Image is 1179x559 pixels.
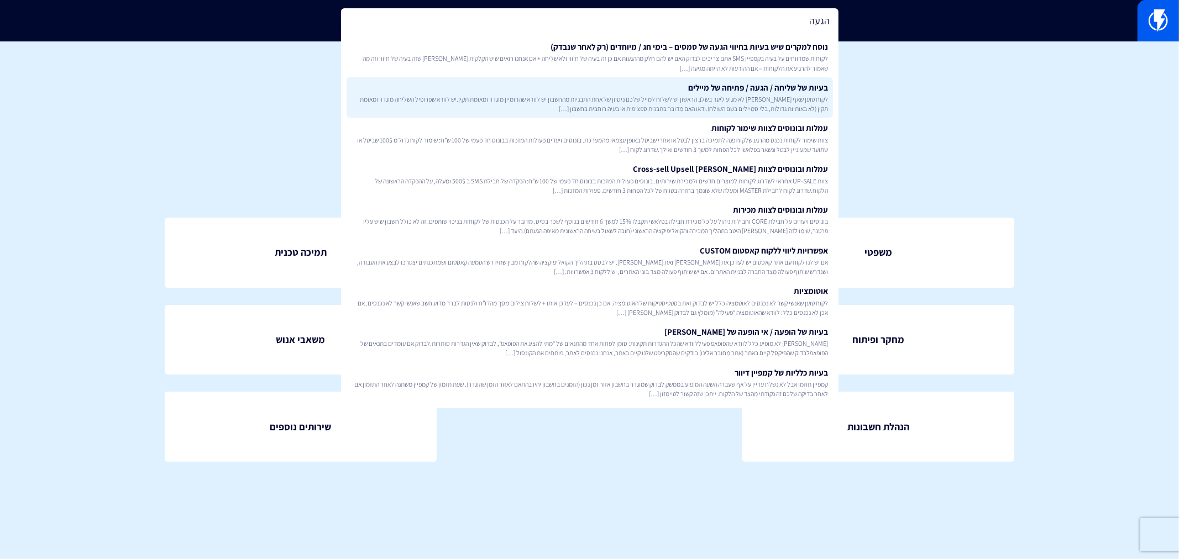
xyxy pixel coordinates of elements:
[347,362,833,403] a: בעיות כלליות של קמפיין דיוורקמפיין תוזמן אבל לא נשלח עדיין על אף שעברה השעה המופיע בממשק לבדוק שמ...
[351,176,829,195] span: צוות UP-SALE אחראי לשדרוג לקוחות למוצרים חדשים ולמכירת שירותים. בונוסים פעולות המזכות בבונוס חד פ...
[17,91,1162,110] p: צוות פלאשי היקר , כאן תוכלו למצוא נהלים ותשובות לכל תפקיד בארגון שלנו שיעזרו לכם להצליח.
[351,257,829,276] span: אם יש לנו לקוח עם אתר קאסטום יש לעדכן את [PERSON_NAME] ואת [PERSON_NAME]. יש לבסס בתהליך הקואליפי...
[341,8,839,34] input: חיפוש מהיר...
[742,218,1014,288] a: משפטי
[17,58,1162,80] h1: מנהל ידע ארגוני
[351,379,829,398] span: קמפיין תוזמן אבל לא נשלח עדיין על אף שעברה השעה המופיע בממשק לבדוק שמוגדר בחשבון אזור זמן נכון (ה...
[347,77,833,118] a: בעיות של שליחה / הגעה / פתיחה של מייליםלקוח טוען שאף [PERSON_NAME] לא מגיע ליעד בשלב הראשון יש לש...
[347,118,833,159] a: עמלות ובונוסים לצוות שימור לקוחותצוות שימור לקוחות נכנס מהרגע שלקוח פנה לתמיכה ברצון לבטל או אחרי...
[276,333,325,347] span: משאבי אנוש
[351,339,829,357] span: [PERSON_NAME] לא מופיע כלל לוודא שהפופאפ פעיללוודא שהכל ההגדרות תקינות: סומן לפחות אחד מהתנאים של...
[275,245,327,260] span: תמיכה טכנית
[165,392,437,462] a: שירותים נוספים
[351,298,829,317] span: לקוח טוען שאנשי קשר לא נכנסים לאוטמציה כלל יש לבדוק זאת בסטטיסטיקות של האוטומציה. אם כן נכנסים – ...
[347,159,833,199] a: עמלות ובונוסים לצוות Cross-sell Upsell [PERSON_NAME]צוות UP-SALE אחראי לשדרוג לקוחות למוצרים חדשי...
[351,135,829,154] span: צוות שימור לקוחות נכנס מהרגע שלקוח פנה לתמיכה ברצון לבטל או אחרי שביטל באופן עצמאי מהמערכת. בונוס...
[165,218,437,288] a: תמיכה טכנית
[864,245,892,260] span: משפטי
[347,199,833,240] a: עמלות ובונוסים לצוות מכירותבונוסים ויעדים על חבילת CORE וחבילות ניהול על כל מכירת חבילה בפלאשי תק...
[742,392,1014,462] a: הנהלת חשבונות
[847,420,909,434] span: הנהלת חשבונות
[347,240,833,281] a: אפשרויות ליווי ללקוח קאסטום CUSTOMאם יש לנו לקוח עם אתר קאסטום יש לעדכן את [PERSON_NAME] ואת [PER...
[852,333,904,347] span: מחקר ופיתוח
[742,305,1014,375] a: מחקר ופיתוח
[347,281,833,321] a: אוטומציותלקוח טוען שאנשי קשר לא נכנסים לאוטמציה כלל יש לבדוק זאת בסטטיסטיקות של האוטומציה. אם כן ...
[351,94,829,113] span: לקוח טוען שאף [PERSON_NAME] לא מגיע ליעד בשלב הראשון יש לשלוח למייל שלכם ניסיון של אחת התבניות מה...
[351,54,829,72] span: לקוחות שמדווחים על בעיה בקמפיין SMS אתם צריכים לבדוק האם יש להם חלק מההגעות אם כן זה בעיה של חיוו...
[165,305,437,375] a: משאבי אנוש
[351,217,829,235] span: בונוסים ויעדים על חבילת CORE וחבילות ניהול על כל מכירת חבילה בפלאשי תקבלו 15% למשך 6 חודשים בנוסף...
[270,420,331,434] span: שירותים נוספים
[347,36,833,77] a: נוסח למקרים שיש בעיות בחיווי הגעה של סמסים – בימי חג / מיוחדים (רק לאחר שנבדק)לקוחות שמדווחים על ...
[347,321,833,362] a: בעיות של הופעה / אי הופעה של [PERSON_NAME][PERSON_NAME] לא מופיע כלל לוודא שהפופאפ פעיללוודא שהכל...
